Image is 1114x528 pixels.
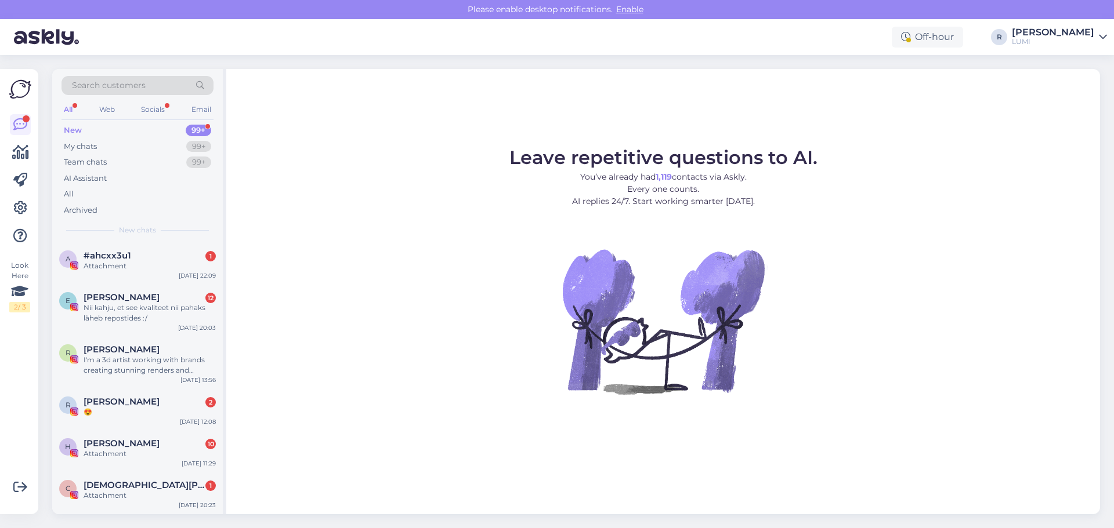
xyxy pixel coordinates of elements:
[84,303,216,323] div: Nii kahju, et see kvaliteet nii pahaks läheb repostides :/
[64,156,107,168] div: Team chats
[656,172,672,182] b: 1,119
[189,102,214,117] div: Email
[205,439,216,449] div: 10
[66,400,71,409] span: R
[84,261,216,271] div: Attachment
[205,293,216,303] div: 12
[84,449,216,459] div: Attachment
[509,146,818,169] span: Leave repetitive questions to AI.
[180,417,216,426] div: [DATE] 12:08
[9,260,30,312] div: Look Here
[182,459,216,468] div: [DATE] 11:29
[139,102,167,117] div: Socials
[1012,28,1094,37] div: [PERSON_NAME]
[66,348,71,357] span: R
[1012,37,1094,46] div: LUMI
[65,442,71,451] span: H
[186,156,211,168] div: 99+
[64,141,97,152] div: My chats
[84,407,216,417] div: 😍
[84,344,160,355] span: Rohit Vaswani
[613,4,647,14] span: Enable
[64,188,74,200] div: All
[84,292,160,303] span: Elis Loik
[72,79,146,92] span: Search customers
[64,173,107,184] div: AI Assistant
[179,501,216,509] div: [DATE] 20:23
[186,125,211,136] div: 99+
[84,250,131,261] span: #ahcxx3u1
[991,29,1007,45] div: R
[205,251,216,261] div: 1
[892,27,963,48] div: Off-hour
[9,302,30,312] div: 2 / 3
[180,376,216,384] div: [DATE] 13:56
[84,480,204,490] span: Christiana Tasa
[62,102,75,117] div: All
[559,217,768,425] img: No Chat active
[186,141,211,152] div: 99+
[64,205,97,216] div: Archived
[1012,28,1107,46] a: [PERSON_NAME]LUMI
[509,171,818,207] p: You’ve already had contacts via Askly. Every one counts. AI replies 24/7. Start working smarter [...
[178,323,216,332] div: [DATE] 20:03
[205,480,216,491] div: 1
[66,254,71,263] span: a
[84,396,160,407] span: Roos Mariin
[97,102,117,117] div: Web
[179,271,216,280] div: [DATE] 22:09
[84,490,216,501] div: Attachment
[84,438,160,449] span: Helena Feofanov-Crawford
[84,355,216,376] div: I'm a 3d artist working with brands creating stunning renders and animations for there products, ...
[9,78,31,100] img: Askly Logo
[119,225,156,235] span: New chats
[66,296,70,305] span: E
[66,484,71,493] span: C
[205,397,216,407] div: 2
[64,125,82,136] div: New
